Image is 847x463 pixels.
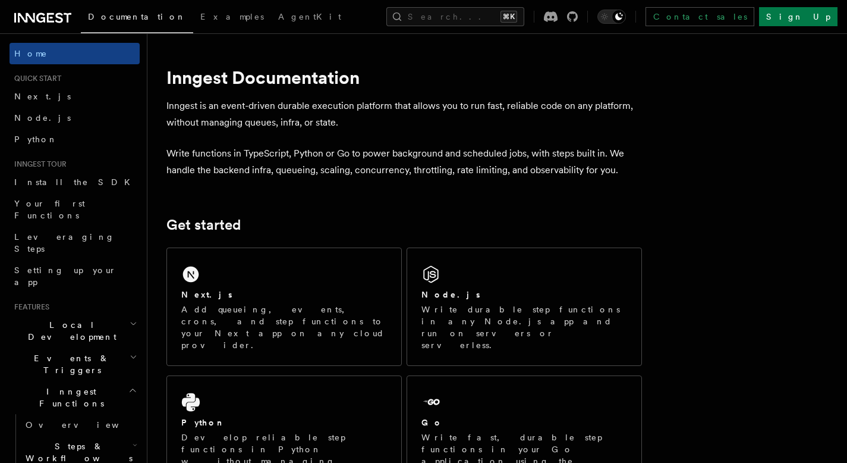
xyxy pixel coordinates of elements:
span: Events & Triggers [10,352,130,376]
span: Setting up your app [14,265,116,287]
a: Sign Up [759,7,837,26]
h2: Node.js [421,289,480,301]
span: Python [14,134,58,144]
span: AgentKit [278,12,341,21]
span: Inngest tour [10,159,67,169]
h1: Inngest Documentation [166,67,642,88]
span: Inngest Functions [10,386,128,409]
button: Local Development [10,314,140,348]
button: Search...⌘K [386,7,524,26]
a: Install the SDK [10,171,140,193]
a: Node.jsWrite durable step functions in any Node.js app and run on servers or serverless. [407,248,642,366]
h2: Go [421,417,443,428]
a: Next.js [10,86,140,107]
p: Write durable step functions in any Node.js app and run on servers or serverless. [421,304,627,351]
span: Leveraging Steps [14,232,115,254]
span: Features [10,302,49,312]
a: Next.jsAdd queueing, events, crons, and step functions to your Next app on any cloud provider. [166,248,402,366]
a: Examples [193,4,271,32]
button: Toggle dark mode [597,10,626,24]
a: Setting up your app [10,259,140,293]
span: Overview [26,420,148,430]
span: Next.js [14,92,71,101]
span: Install the SDK [14,177,137,187]
a: Overview [21,414,140,436]
span: Home [14,48,48,60]
span: Examples [200,12,264,21]
a: Get started [166,217,241,233]
a: Node.js [10,107,140,129]
span: Quick start [10,74,61,83]
span: Your first Functions [14,199,85,220]
a: Python [10,129,140,150]
h2: Python [181,417,225,428]
a: Documentation [81,4,193,33]
span: Local Development [10,319,130,343]
span: Documentation [88,12,186,21]
p: Add queueing, events, crons, and step functions to your Next app on any cloud provider. [181,304,387,351]
p: Inngest is an event-driven durable execution platform that allows you to run fast, reliable code ... [166,98,642,131]
p: Write functions in TypeScript, Python or Go to power background and scheduled jobs, with steps bu... [166,145,642,179]
span: Node.js [14,113,71,123]
a: Contact sales [646,7,754,26]
button: Inngest Functions [10,381,140,414]
a: AgentKit [271,4,348,32]
a: Leveraging Steps [10,226,140,259]
h2: Next.js [181,289,232,301]
a: Home [10,43,140,64]
kbd: ⌘K [500,11,517,23]
a: Your first Functions [10,193,140,226]
button: Events & Triggers [10,348,140,381]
